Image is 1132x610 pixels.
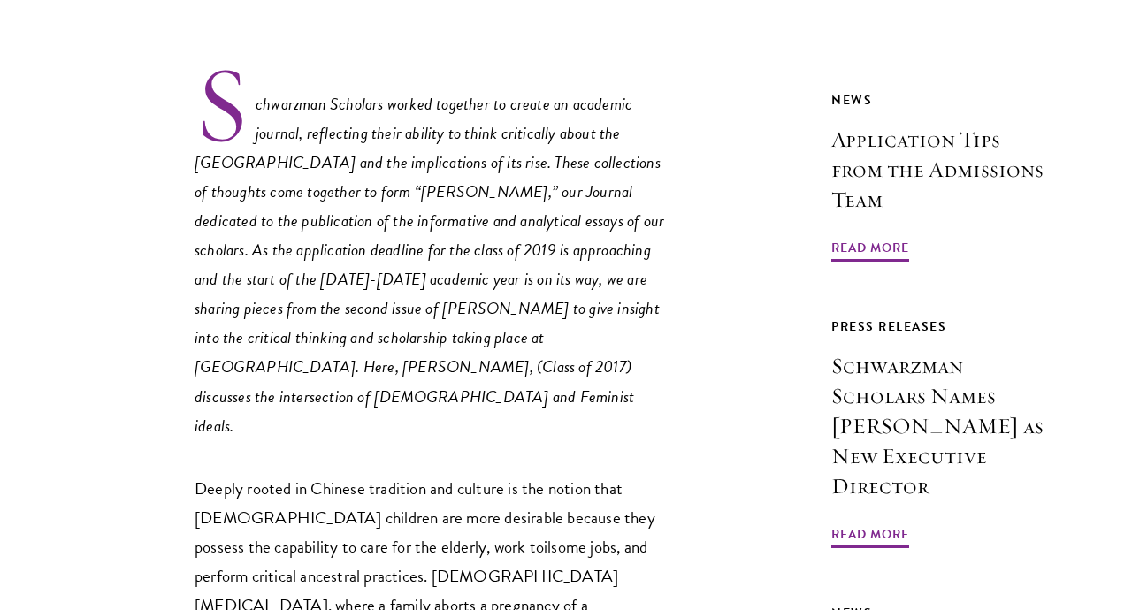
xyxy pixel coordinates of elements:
a: Press Releases Schwarzman Scholars Names [PERSON_NAME] as New Executive Director Read More [831,316,1044,551]
div: News [831,89,1044,111]
h3: Schwarzman Scholars Names [PERSON_NAME] as New Executive Director [831,351,1044,501]
a: News Application Tips from the Admissions Team Read More [831,89,1044,264]
span: Read More [831,523,909,551]
div: Press Releases [831,316,1044,338]
span: Read More [831,237,909,264]
em: Schwarzman Scholars worked together to create an academic journal, reflecting their ability to th... [195,91,664,438]
h3: Application Tips from the Admissions Team [831,125,1044,215]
